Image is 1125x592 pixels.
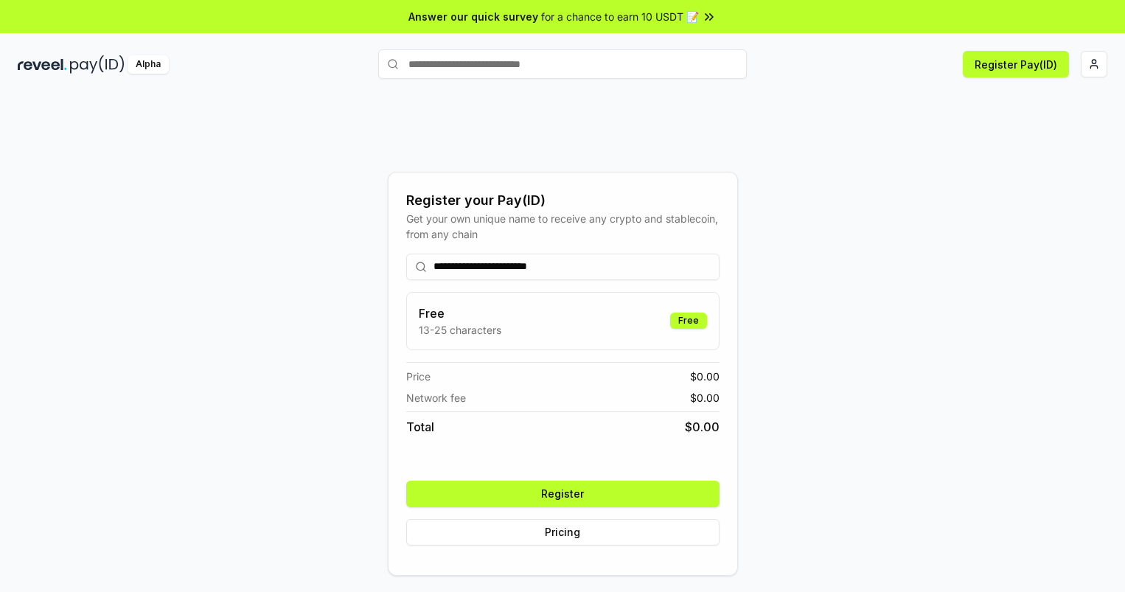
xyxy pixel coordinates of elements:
[406,390,466,405] span: Network fee
[128,55,169,74] div: Alpha
[670,313,707,329] div: Free
[406,418,434,436] span: Total
[406,481,720,507] button: Register
[690,369,720,384] span: $ 0.00
[70,55,125,74] img: pay_id
[406,211,720,242] div: Get your own unique name to receive any crypto and stablecoin, from any chain
[419,304,501,322] h3: Free
[963,51,1069,77] button: Register Pay(ID)
[18,55,67,74] img: reveel_dark
[690,390,720,405] span: $ 0.00
[408,9,538,24] span: Answer our quick survey
[406,519,720,546] button: Pricing
[406,369,431,384] span: Price
[406,190,720,211] div: Register your Pay(ID)
[685,418,720,436] span: $ 0.00
[541,9,699,24] span: for a chance to earn 10 USDT 📝
[419,322,501,338] p: 13-25 characters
